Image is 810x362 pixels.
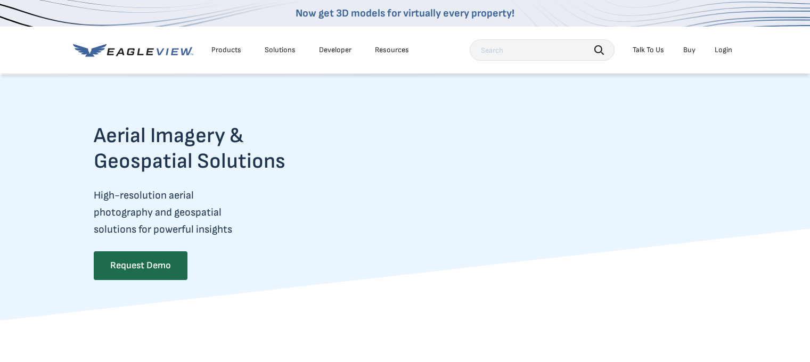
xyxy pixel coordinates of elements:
[633,45,664,55] div: Talk To Us
[94,123,327,174] h2: Aerial Imagery & Geospatial Solutions
[715,45,732,55] div: Login
[375,45,409,55] div: Resources
[683,45,696,55] a: Buy
[94,251,187,280] a: Request Demo
[265,45,296,55] div: Solutions
[94,187,327,238] p: High-resolution aerial photography and geospatial solutions for powerful insights
[296,7,514,20] a: Now get 3D models for virtually every property!
[470,39,615,61] input: Search
[211,45,241,55] div: Products
[319,45,351,55] a: Developer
